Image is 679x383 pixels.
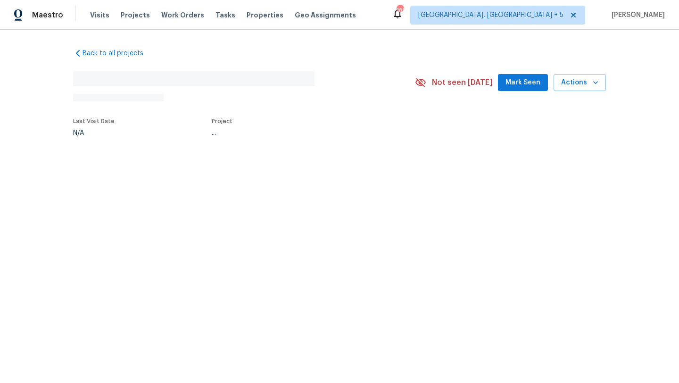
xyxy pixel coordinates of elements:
[247,10,283,20] span: Properties
[432,78,492,87] span: Not seen [DATE]
[73,49,164,58] a: Back to all projects
[121,10,150,20] span: Projects
[161,10,204,20] span: Work Orders
[215,12,235,18] span: Tasks
[212,130,393,136] div: ...
[505,77,540,89] span: Mark Seen
[90,10,109,20] span: Visits
[73,130,115,136] div: N/A
[397,6,403,15] div: 168
[498,74,548,92] button: Mark Seen
[212,118,232,124] span: Project
[418,10,563,20] span: [GEOGRAPHIC_DATA], [GEOGRAPHIC_DATA] + 5
[32,10,63,20] span: Maestro
[554,74,606,92] button: Actions
[295,10,356,20] span: Geo Assignments
[561,77,598,89] span: Actions
[608,10,665,20] span: [PERSON_NAME]
[73,118,115,124] span: Last Visit Date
